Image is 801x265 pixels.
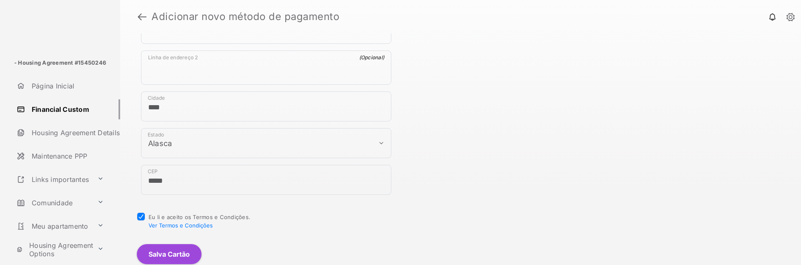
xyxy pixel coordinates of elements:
[13,146,120,166] a: Maintenance PPP
[149,214,250,229] span: Eu li e aceito os Termos e Condições.
[141,91,391,121] div: payment_method_screening[postal_addresses][locality]
[13,99,120,119] a: Financial Custom
[13,193,94,213] a: Comunidade
[141,50,391,85] div: payment_method_screening[postal_addresses][addressLine2]
[141,165,391,195] div: payment_method_screening[postal_addresses][postalCode]
[13,76,120,96] a: Página Inicial
[13,216,94,236] a: Meu apartamento
[14,59,106,67] p: - Housing Agreement #15450246
[13,123,120,143] a: Housing Agreement Details
[141,128,391,158] div: payment_method_screening[postal_addresses][administrativeArea]
[13,169,94,189] a: Links importantes
[151,12,339,22] strong: Adicionar novo método de pagamento
[13,240,94,260] a: Housing Agreement Options
[149,222,213,229] button: Eu li e aceito os Termos e Condições.
[137,244,202,264] button: Salva Cartão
